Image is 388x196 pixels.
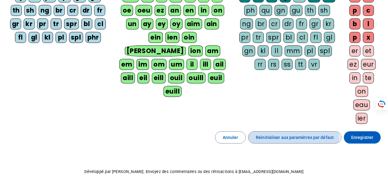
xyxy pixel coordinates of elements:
div: ez [348,59,359,70]
div: ein [148,32,163,43]
div: sh [318,5,330,16]
div: em [119,59,134,70]
div: ph [244,5,257,16]
div: fl [310,32,321,43]
div: cl [297,32,308,43]
div: eur [361,59,376,70]
div: cr [67,5,78,16]
div: rs [268,59,279,70]
div: gn [275,5,287,16]
div: ng [240,18,253,29]
div: on [355,86,368,97]
div: oeu [136,5,152,16]
div: eil [137,72,149,83]
div: spr [266,32,281,43]
div: [PERSON_NAME] [125,45,186,56]
div: th [11,5,22,16]
div: br [255,18,267,29]
div: en [183,5,196,16]
div: ouill [187,72,205,83]
div: ey [156,18,168,29]
div: tt [295,59,306,70]
div: sh [24,5,36,16]
div: ay [141,18,153,29]
div: kr [24,18,35,29]
div: kr [323,18,334,29]
div: tr [51,18,62,29]
div: om [152,59,167,70]
div: x [363,32,374,43]
div: euil [208,72,224,83]
div: eau [353,99,370,110]
div: bl [283,32,294,43]
div: qu [259,5,272,16]
div: tr [253,32,264,43]
p: Développé par [PERSON_NAME]. Envoyez des commentaires ou des rétroactions à [EMAIL_ADDRESS][DOMAI... [5,168,383,175]
div: euill [163,86,182,97]
div: fr [94,5,105,16]
div: ez [155,5,166,16]
div: in [349,72,360,83]
button: Annuler [215,131,246,144]
div: im [136,59,149,70]
div: gl [324,32,335,43]
div: mm [285,45,302,56]
div: gl [29,32,40,43]
div: ss [282,59,293,70]
div: kl [258,45,269,56]
div: th [305,5,316,16]
div: oe [121,5,133,16]
div: aill [121,72,135,83]
div: in [198,5,209,16]
button: Enregistrer [344,131,381,144]
div: spl [318,45,332,56]
div: cr [269,18,280,29]
div: fl [15,32,26,43]
div: rr [255,59,266,70]
div: er [349,45,360,56]
div: ng [39,5,51,16]
div: bl [81,18,92,29]
div: ll [271,45,282,56]
div: fr [296,18,307,29]
div: br [54,5,65,16]
div: dr [81,5,92,16]
div: pr [239,32,250,43]
div: kl [42,32,53,43]
div: am [205,45,220,56]
div: oin [182,32,197,43]
div: aim [185,18,202,29]
span: Annuler [223,134,238,141]
div: et [363,45,374,56]
div: un [126,18,139,29]
div: ail [213,59,226,70]
div: gr [10,18,21,29]
div: vr [309,59,320,70]
div: cl [95,18,106,29]
span: Enregistrer [351,134,373,141]
div: p [349,32,360,43]
div: eill [152,72,166,83]
div: te [363,72,374,83]
div: pl [305,45,316,56]
div: ill [200,59,211,70]
div: pr [37,18,48,29]
div: spr [64,18,79,29]
button: Réinitialiser aux paramètres par défaut [248,131,341,144]
div: ien [165,32,180,43]
div: spl [69,32,83,43]
div: ier [356,113,368,124]
div: dr [282,18,294,29]
div: an [168,5,181,16]
div: pl [56,32,67,43]
div: p [349,5,360,16]
div: phr [86,32,101,43]
div: gn [242,45,255,56]
div: l [363,18,374,29]
div: ouil [168,72,185,83]
div: ain [205,18,219,29]
div: um [169,59,184,70]
div: gr [309,18,321,29]
span: Réinitialiser aux paramètres par défaut [256,134,334,141]
div: ion [188,45,203,56]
